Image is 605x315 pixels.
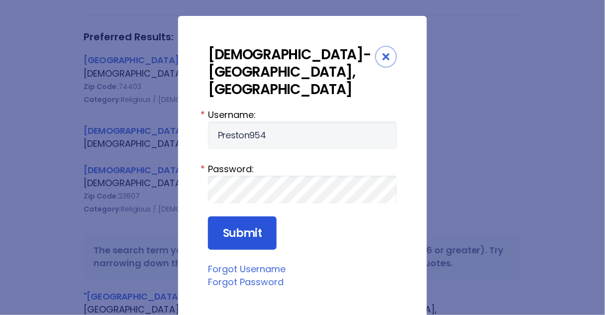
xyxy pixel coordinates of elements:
[208,108,397,121] label: Username:
[208,162,397,176] label: Password:
[208,46,375,98] div: [DEMOGRAPHIC_DATA]-[GEOGRAPHIC_DATA], [GEOGRAPHIC_DATA]
[208,263,286,275] a: Forgot Username
[375,46,397,68] div: Close
[208,276,284,288] a: Forgot Password
[208,216,277,250] input: Submit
